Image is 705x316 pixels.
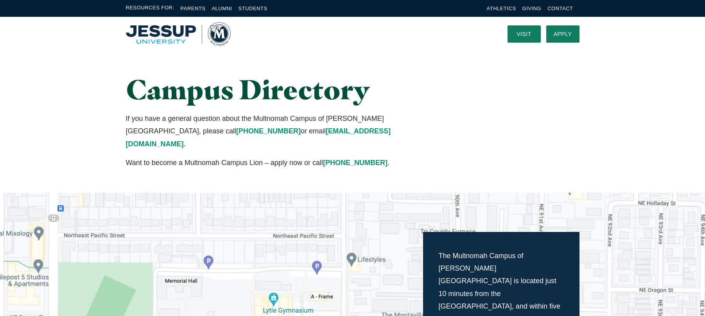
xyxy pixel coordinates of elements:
[212,5,232,11] a: Alumni
[239,5,267,11] a: Students
[236,127,301,135] a: [PHONE_NUMBER]
[126,4,174,13] span: Resources For:
[522,5,542,11] a: Giving
[181,5,206,11] a: Parents
[547,5,573,11] a: Contact
[126,156,423,169] p: Want to become a Multnomah Campus Lion – apply now or call .
[508,25,541,43] a: Visit
[546,25,579,43] a: Apply
[126,74,423,104] h1: Campus Directory
[126,22,231,46] a: Home
[126,127,391,147] a: [EMAIL_ADDRESS][DOMAIN_NAME]
[126,112,423,150] p: If you have a general question about the Multnomah Campus of [PERSON_NAME][GEOGRAPHIC_DATA], plea...
[323,159,387,167] a: [PHONE_NUMBER]
[487,5,516,11] a: Athletics
[126,22,231,46] img: Multnomah University Logo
